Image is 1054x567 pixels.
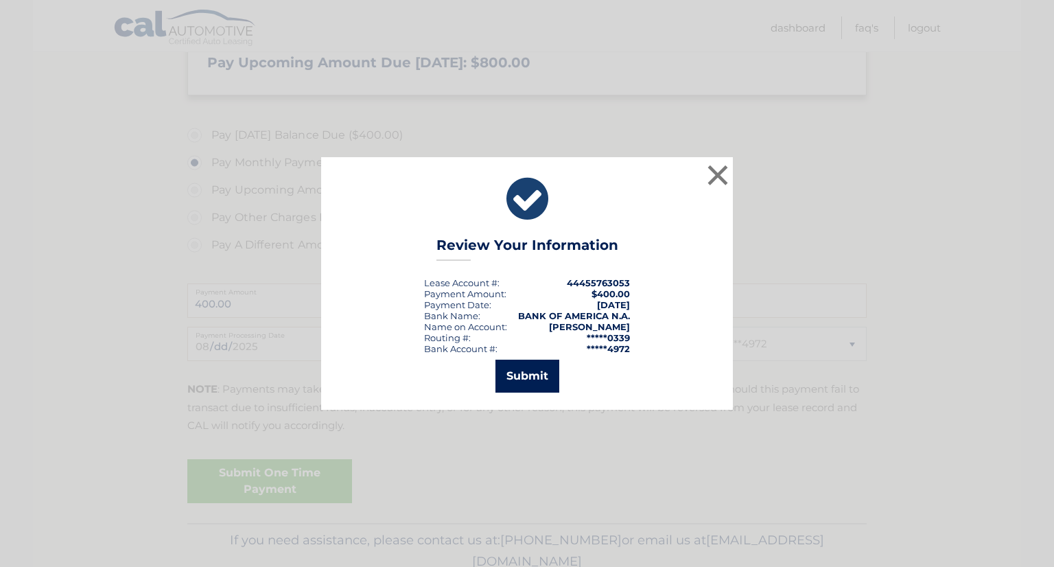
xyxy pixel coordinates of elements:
h3: Review Your Information [436,237,618,261]
div: Payment Amount: [424,288,506,299]
span: Payment Date [424,299,489,310]
div: Bank Name: [424,310,480,321]
strong: BANK OF AMERICA N.A. [518,310,630,321]
div: Routing #: [424,332,471,343]
span: $400.00 [592,288,630,299]
div: Lease Account #: [424,277,500,288]
button: × [704,161,731,189]
strong: [PERSON_NAME] [549,321,630,332]
div: Bank Account #: [424,343,497,354]
button: Submit [495,360,559,393]
strong: 44455763053 [567,277,630,288]
div: Name on Account: [424,321,507,332]
span: [DATE] [597,299,630,310]
div: : [424,299,491,310]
